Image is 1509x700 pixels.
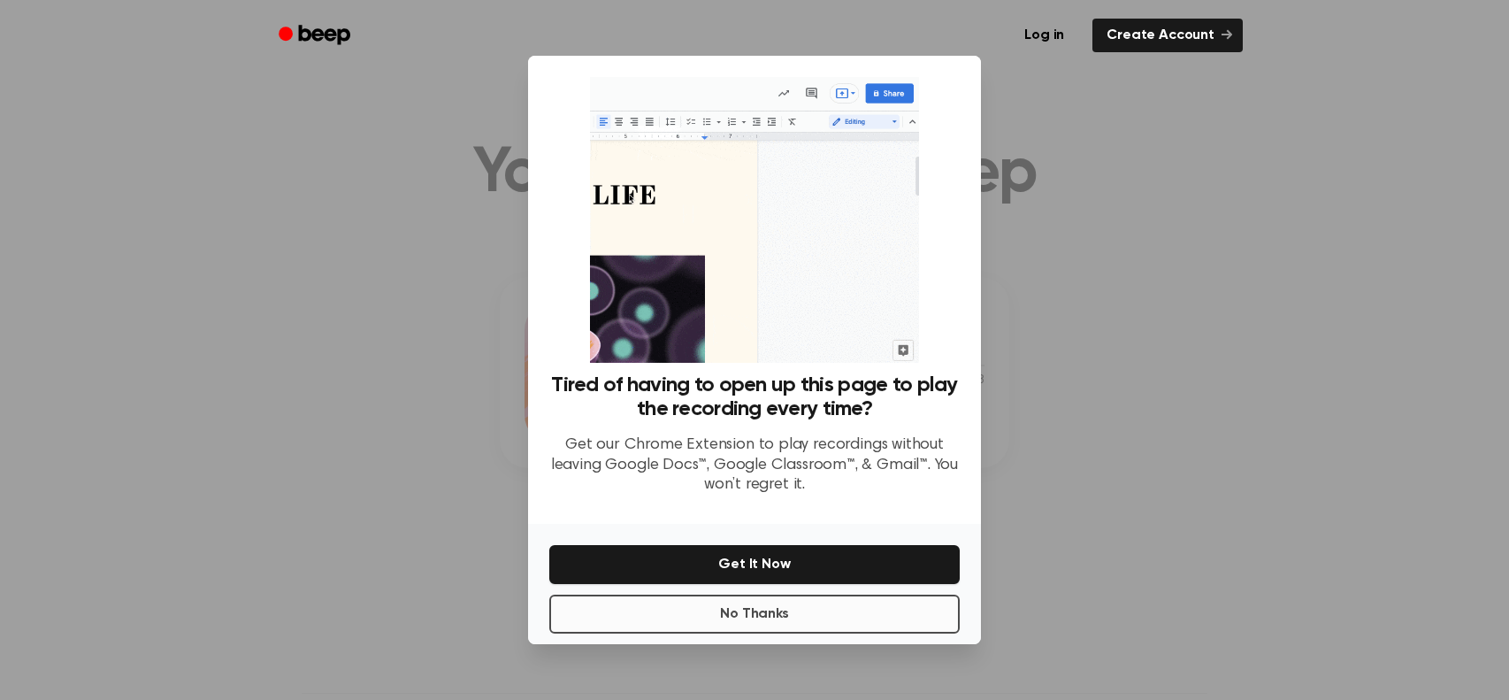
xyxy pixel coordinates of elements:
h3: Tired of having to open up this page to play the recording every time? [549,373,960,421]
a: Log in [1007,15,1082,56]
a: Create Account [1092,19,1243,52]
button: Get It Now [549,545,960,584]
a: Beep [266,19,366,53]
p: Get our Chrome Extension to play recordings without leaving Google Docs™, Google Classroom™, & Gm... [549,435,960,496]
button: No Thanks [549,595,960,634]
img: Beep extension in action [590,77,918,363]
